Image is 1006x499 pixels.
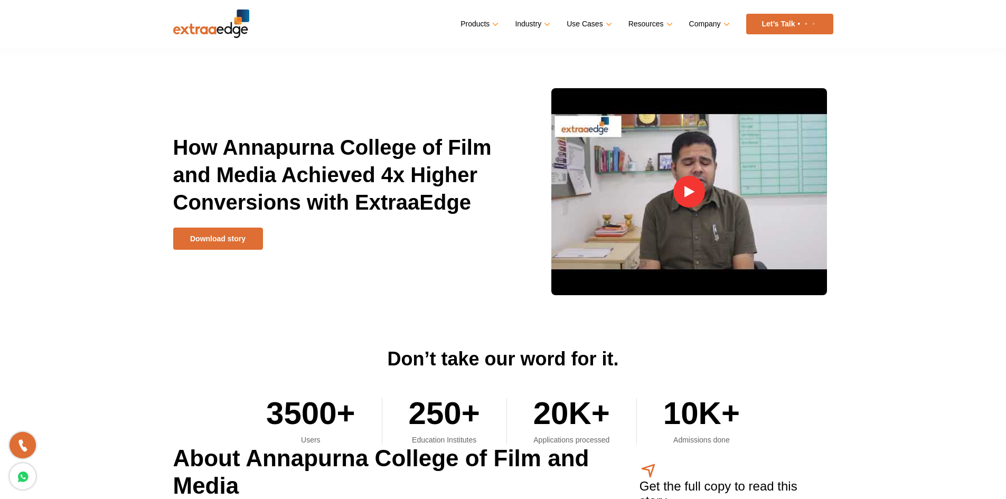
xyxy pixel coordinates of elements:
[533,435,610,445] h4: Applications processed
[460,16,496,32] a: Products
[567,16,609,32] a: Use Cases
[746,14,833,34] a: Let’s Talk
[663,435,740,445] h4: Admissions done
[173,346,833,372] h2: Don’t take our word for it.
[266,398,355,435] h2: 3500+
[628,16,671,32] a: Resources
[515,16,548,32] a: Industry
[409,398,480,435] h2: 250+
[663,398,740,435] h2: 10K+
[689,16,728,32] a: Company
[409,435,480,445] h4: Education Institutes
[533,398,610,435] h2: 20K+
[173,228,263,250] a: Download story
[173,134,495,228] h1: How Annapurna College of Film and Media Achieved 4x Higher Conversions with ExtraaEdge
[266,435,355,445] h4: Users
